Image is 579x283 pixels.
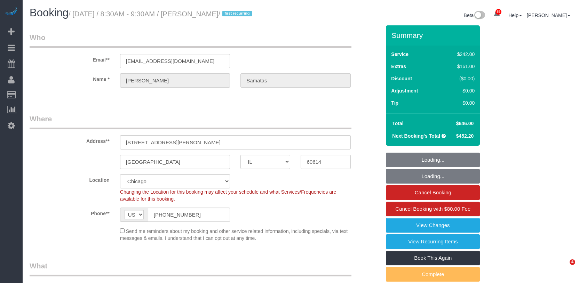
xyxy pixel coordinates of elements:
a: Cancel Booking [386,185,480,200]
div: $161.00 [443,63,475,70]
span: first recurring [222,11,252,16]
span: Booking [30,7,69,19]
input: Zip Code** [301,155,350,169]
legend: Where [30,114,351,129]
span: 86 [495,9,501,15]
label: Name * [24,73,115,83]
strong: Next Booking's Total [392,133,440,139]
span: 4 [570,259,575,265]
label: Location [24,174,115,184]
a: Beta [464,13,485,18]
label: Tip [391,99,398,106]
span: / [219,10,254,18]
legend: What [30,261,351,276]
iframe: Intercom live chat [555,259,572,276]
img: New interface [474,11,485,20]
span: Send me reminders about my booking and other service related information, including specials, via... [120,228,348,241]
div: $0.00 [443,99,475,106]
label: Service [391,51,409,58]
input: Last Name* [240,73,350,88]
label: Adjustment [391,87,418,94]
legend: Who [30,32,351,48]
a: Book This Again [386,251,480,265]
h3: Summary [391,31,476,39]
div: $0.00 [443,87,475,94]
div: $242.00 [443,51,475,58]
input: First Name** [120,73,230,88]
span: $452.20 [456,133,474,139]
label: Discount [391,75,412,82]
span: $646.00 [456,121,474,126]
strong: Total [392,121,403,126]
a: 86 [490,7,503,22]
a: View Changes [386,218,480,233]
span: Cancel Booking with $80.00 Fee [395,206,470,212]
a: Help [508,13,522,18]
label: Extras [391,63,406,70]
a: View Recurring Items [386,234,480,249]
a: [PERSON_NAME] [527,13,570,18]
div: ($0.00) [443,75,475,82]
span: Changing the Location for this booking may affect your schedule and what Services/Frequencies are... [120,189,336,202]
small: / [DATE] / 8:30AM - 9:30AM / [PERSON_NAME] [69,10,254,18]
img: Automaid Logo [4,7,18,17]
a: Cancel Booking with $80.00 Fee [386,202,480,216]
